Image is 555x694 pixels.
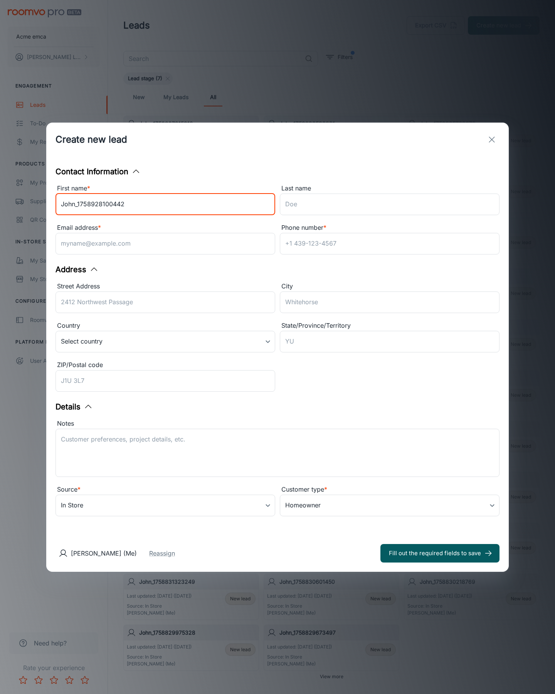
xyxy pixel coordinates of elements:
div: State/Province/Territory [280,321,499,331]
div: Phone number [280,223,499,233]
div: Email address [55,223,275,233]
button: Details [55,401,93,413]
input: J1U 3L7 [55,370,275,392]
div: Select country [55,331,275,352]
button: Fill out the required fields to save [380,544,499,563]
input: 2412 Northwest Passage [55,291,275,313]
input: +1 439-123-4567 [280,233,499,254]
div: First name [55,184,275,194]
input: Whitehorse [280,291,499,313]
div: Notes [55,419,499,429]
button: exit [484,132,499,147]
input: myname@example.com [55,233,275,254]
input: Doe [280,194,499,215]
div: Last name [280,184,499,194]
div: Homeowner [280,495,499,516]
div: Source [55,485,275,495]
h1: Create new lead [55,133,127,147]
button: Contact Information [55,166,141,177]
div: Street Address [55,281,275,291]
input: John [55,194,275,215]
p: [PERSON_NAME] (Me) [71,549,137,558]
input: YU [280,331,499,352]
div: Country [55,321,275,331]
div: In Store [55,495,275,516]
button: Reassign [149,549,175,558]
div: City [280,281,499,291]
div: ZIP/Postal code [55,360,275,370]
div: Customer type [280,485,499,495]
button: Address [55,264,99,275]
